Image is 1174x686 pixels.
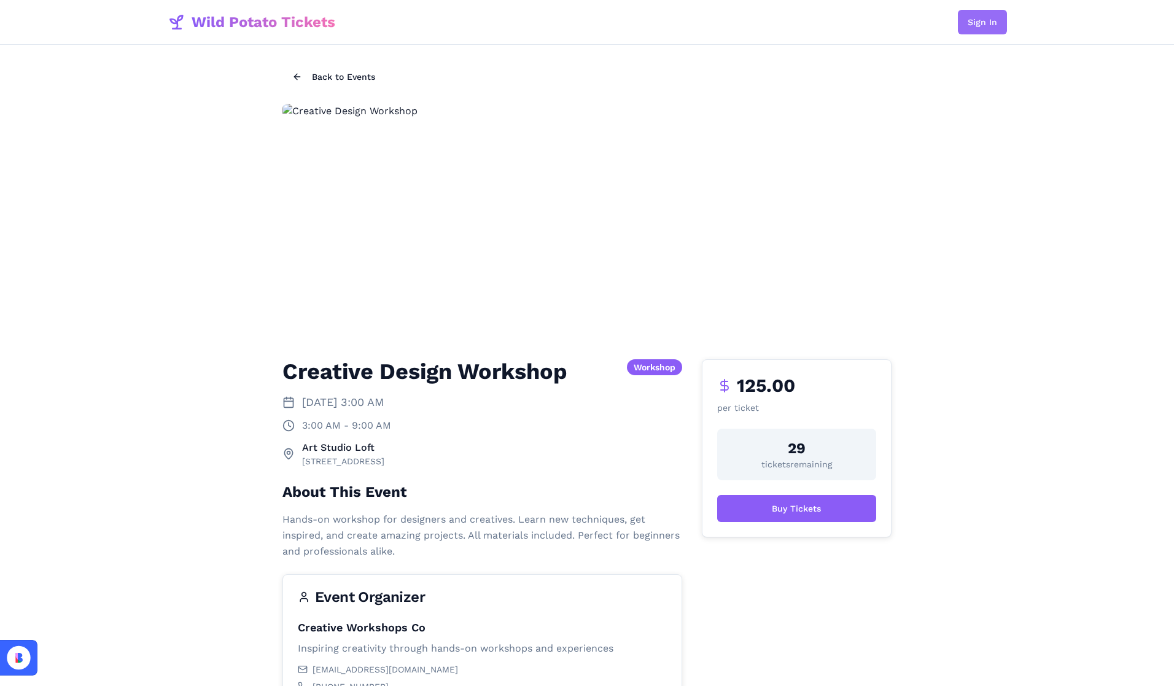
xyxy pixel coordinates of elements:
[302,394,384,411] span: [DATE] 3:00 AM
[192,12,335,32] span: Wild Potato Tickets
[282,64,385,89] button: Back to Events
[282,482,682,502] h2: About This Event
[727,458,866,470] div: ticket s remaining
[717,495,876,522] button: Buy Tickets
[302,455,384,467] div: [STREET_ADDRESS]
[298,619,667,636] div: Creative Workshops Co
[282,359,567,384] h1: Creative Design Workshop
[298,590,667,604] div: Event Organizer
[717,402,876,414] p: per ticket
[627,359,682,375] div: Workshop
[727,438,866,458] div: 29
[313,663,458,676] span: [EMAIL_ADDRESS][DOMAIN_NAME]
[302,440,384,455] div: Art Studio Loft
[282,512,682,559] p: Hands-on workshop for designers and creatives. Learn new techniques, get inspired, and create ama...
[958,10,1007,34] button: Sign In
[737,375,795,397] span: 125.00
[298,641,667,656] p: Inspiring creativity through hands-on workshops and experiences
[282,104,892,340] img: Creative Design Workshop
[302,418,391,433] span: 3:00 AM - 9:00 AM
